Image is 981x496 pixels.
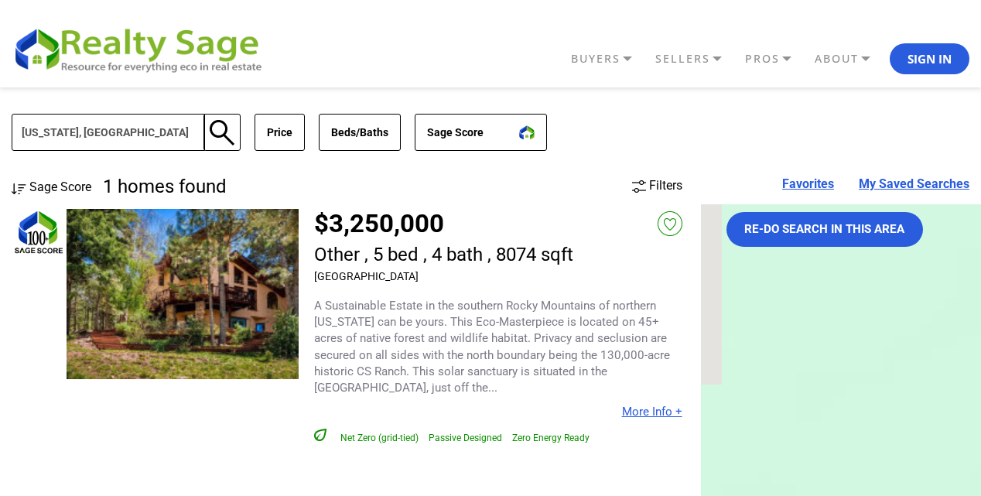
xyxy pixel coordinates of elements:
[741,46,811,72] a: PROS
[314,270,573,282] h3: [GEOGRAPHIC_DATA]
[415,114,547,151] button: Sage Score
[811,46,890,72] a: ABOUT
[890,43,969,74] button: Sign In
[319,114,401,151] button: Beds/Baths
[726,212,924,247] button: Re-do search in this area
[314,298,682,397] p: A Sustainable Estate in the southern Rocky Mountains of northern [US_STATE] can be yours. This Ec...
[103,178,227,195] h4: 1 homes found
[255,114,305,151] button: Price
[651,46,741,72] a: SELLERS
[512,433,590,443] span: Zero Energy Ready
[12,114,205,151] input: Search ...
[782,178,834,190] a: Favorites
[12,23,275,74] img: REALTY SAGE
[29,180,91,194] span: Sage Score
[859,178,969,190] a: My Saved Searches
[622,405,682,419] a: More Info +
[314,208,444,238] a: $3,250,000
[649,178,682,193] span: Filters
[340,433,419,443] span: Net Zero (grid-tied)
[429,433,502,443] span: Passive Designed
[567,46,651,72] a: BUYERS
[632,178,682,193] a: Filters
[314,245,573,265] h2: Other , 5 bed , 4 bath , 8074 sqft
[12,180,91,194] a: Sage Score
